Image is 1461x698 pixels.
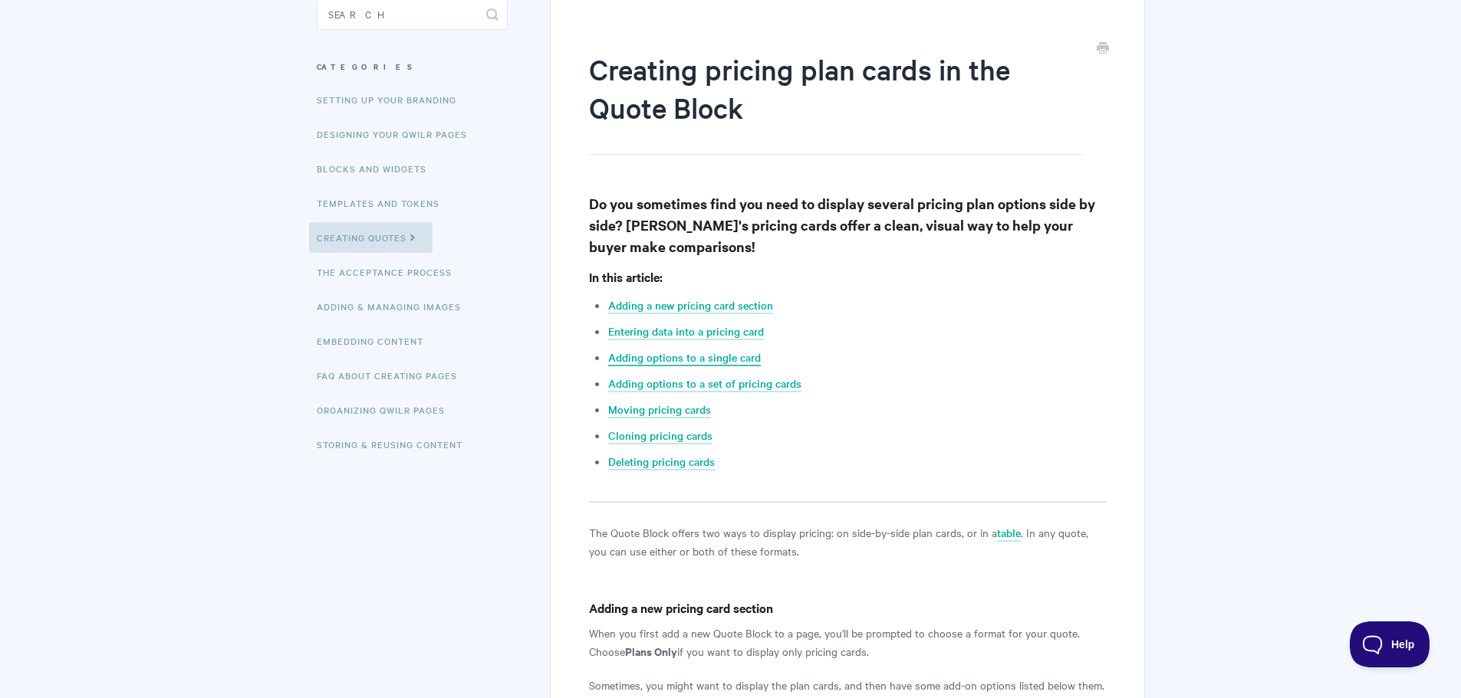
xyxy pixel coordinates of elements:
[608,375,801,392] a: Adding options to a set of pricing cards
[317,53,508,80] h3: Categories
[608,323,764,340] a: Entering data into a pricing card
[589,268,663,285] strong: In this article:
[309,222,433,253] a: Creating Quotes
[589,598,1105,618] h4: Adding a new pricing card section
[608,454,715,470] a: Deleting pricing cards
[608,428,712,444] a: Cloning pricing cards
[317,360,469,391] a: FAQ About Creating Pages
[997,525,1021,542] a: table
[589,50,1082,155] h1: Creating pricing plan cards in the Quote Block
[317,153,438,184] a: Blocks and Widgets
[317,326,435,356] a: Embedding Content
[608,349,761,366] a: Adding options to a single card
[317,188,451,218] a: Templates and Tokens
[317,84,468,115] a: Setting up your Branding
[317,119,479,149] a: Designing Your Qwilr Pages
[317,257,463,287] a: The Acceptance Process
[1350,621,1430,667] iframe: Toggle Customer Support
[1097,41,1109,57] a: Print this Article
[608,297,773,314] a: Adding a new pricing card section
[589,523,1105,560] p: The Quote Block offers two ways to display pricing: on side-by-side plan cards, or in a . In any ...
[317,395,456,425] a: Organizing Qwilr Pages
[608,401,711,418] a: Moving pricing cards
[317,429,474,460] a: Storing & Reusing Content
[625,643,677,659] strong: Plans Only
[589,624,1105,660] p: When you first add a new Quote Block to a page, you'll be prompted to choose a format for your qu...
[589,193,1105,257] h3: Do you sometimes find you need to display several pricing plan options side by side? [PERSON_NAME...
[317,291,472,322] a: Adding & Managing Images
